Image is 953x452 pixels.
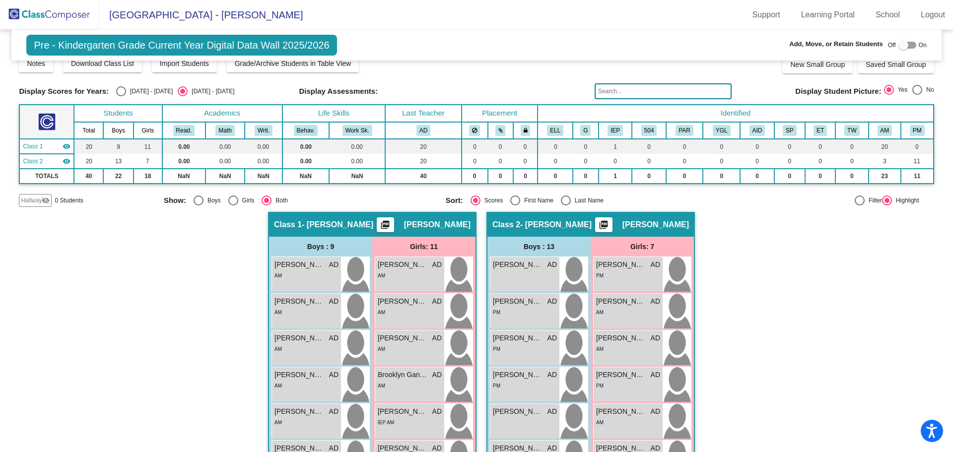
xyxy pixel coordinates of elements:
button: YGL [713,125,731,136]
span: Import Students [160,60,209,67]
input: Search... [595,83,732,99]
td: 0 [805,169,835,184]
td: 20 [74,154,103,169]
td: 0 [513,169,538,184]
td: 0 [901,139,934,154]
td: 0 [666,169,703,184]
span: IEP AM [378,420,394,425]
div: Boys : 13 [487,237,591,257]
span: [PERSON_NAME] [378,333,427,343]
th: Keep with students [488,122,513,139]
span: Display Student Picture: [795,87,881,96]
th: Individualized Education Plan [599,122,632,139]
span: AD [651,406,660,417]
button: Print Students Details [377,217,394,232]
mat-radio-group: Select an option [884,85,934,98]
span: AD [329,333,339,343]
td: 18 [134,169,162,184]
td: 1 [599,139,632,154]
span: Brooklyn Gantney [378,370,427,380]
button: Print Students Details [595,217,613,232]
td: NaN [282,169,329,184]
span: PM [493,310,500,315]
td: 40 [74,169,103,184]
span: Class 1 [274,220,302,230]
div: Boys : 9 [269,237,372,257]
span: Grade/Archive Students in Table View [235,60,351,67]
span: AD [432,333,442,343]
span: Class 2 [492,220,520,230]
td: 0 [774,154,805,169]
td: 20 [385,139,461,154]
a: Logout [913,7,953,23]
div: Boys [204,196,221,205]
td: Annabel Dannemann - Dannemann TK [19,139,74,154]
span: AM [274,383,282,388]
span: Display Scores for Years: [19,87,109,96]
div: Both [272,196,288,205]
span: AM [274,346,282,352]
div: Girls: 7 [591,237,694,257]
td: 0 [740,139,774,154]
a: School [868,7,908,23]
button: 504 [641,125,657,136]
span: AM [378,346,385,352]
th: Placement [462,105,538,122]
button: TW [844,125,859,136]
span: AD [547,333,557,343]
button: SP [783,125,797,136]
button: Download Class List [63,55,142,72]
span: AD [547,296,557,307]
span: AD [547,406,557,417]
th: Life Skills [282,105,386,122]
mat-icon: visibility [63,157,70,165]
button: Read. [173,125,195,136]
th: Keep with teacher [513,122,538,139]
span: [PERSON_NAME] [493,406,543,417]
th: Keep away students [462,122,488,139]
span: AD [432,259,442,270]
span: PM [493,346,500,352]
td: 0.00 [329,139,385,154]
div: Yes [894,85,908,94]
td: 0 [599,154,632,169]
span: [PERSON_NAME] [596,259,646,270]
span: [PERSON_NAME] [378,296,427,307]
span: [PERSON_NAME] [493,259,543,270]
span: [PERSON_NAME] [493,370,543,380]
td: 20 [74,139,103,154]
span: AM [378,273,385,278]
span: [GEOGRAPHIC_DATA] - [PERSON_NAME] [99,7,303,23]
span: [PERSON_NAME] [404,220,471,230]
span: [PERSON_NAME] [274,259,324,270]
span: Display Assessments: [299,87,378,96]
div: Scores [480,196,503,205]
th: Total [74,122,103,139]
span: - [PERSON_NAME] [302,220,373,230]
span: Class 1 [23,142,43,151]
mat-icon: picture_as_pdf [379,220,391,234]
th: Student needs extra time [805,122,835,139]
td: 11 [134,139,162,154]
td: 0 [703,169,740,184]
td: 0 [805,154,835,169]
mat-radio-group: Select an option [446,195,720,205]
button: AID [749,125,765,136]
span: - [PERSON_NAME] [520,220,592,230]
button: Math [215,125,234,136]
a: Support [745,7,788,23]
td: NaN [329,169,385,184]
td: 0 [703,154,740,169]
th: Twin [835,122,868,139]
span: AD [329,406,339,417]
td: 20 [869,139,901,154]
td: 0 [666,139,703,154]
td: 0 [835,154,868,169]
td: 22 [103,169,134,184]
button: Grade/Archive Students in Table View [227,55,359,72]
button: ELL [547,125,563,136]
span: PM [596,273,604,278]
td: 0 [488,169,513,184]
td: 0 [703,139,740,154]
div: [DATE] - [DATE] [126,87,173,96]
